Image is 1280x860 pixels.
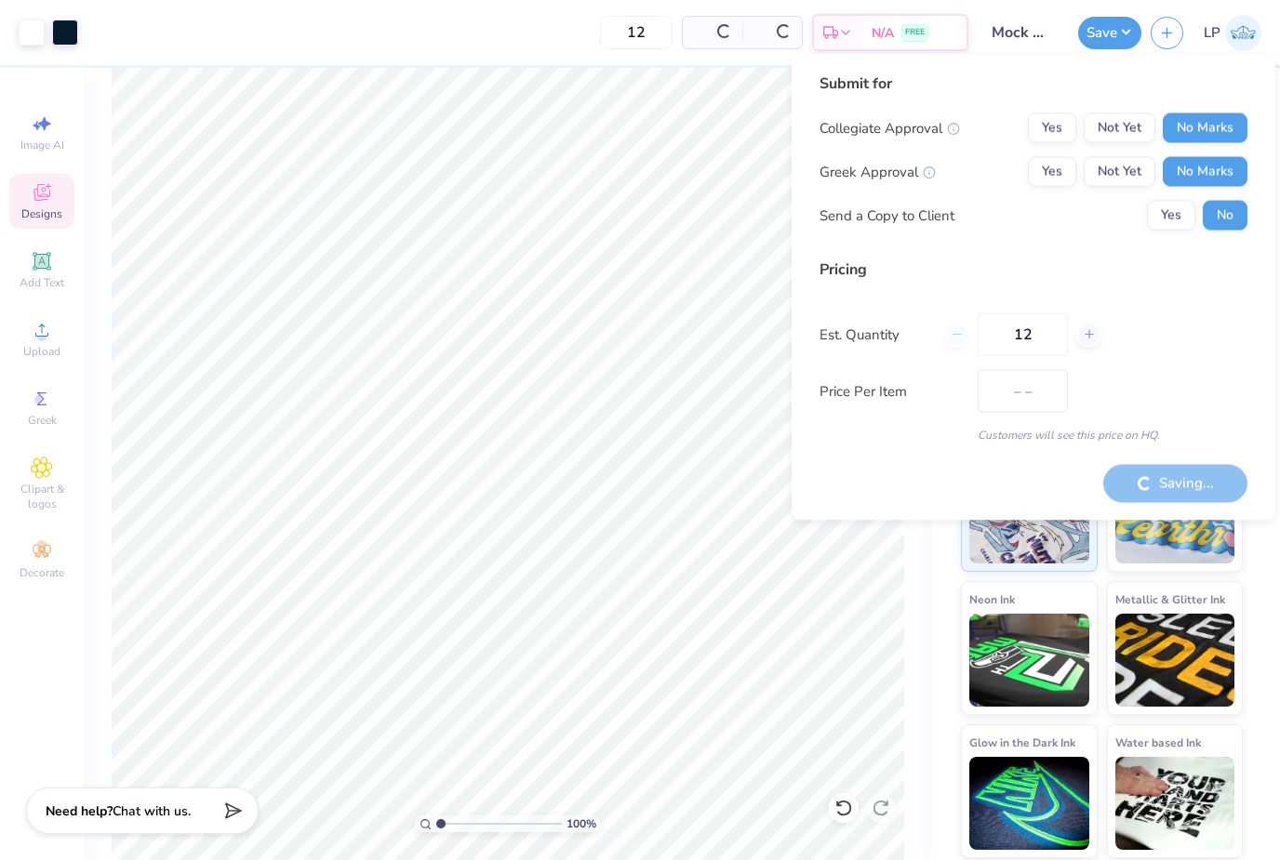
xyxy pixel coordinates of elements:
[820,258,1247,281] div: Pricing
[1078,17,1141,49] button: Save
[820,205,954,226] div: Send a Copy to Client
[1225,15,1261,51] img: Leah Pratt
[20,275,64,290] span: Add Text
[28,413,57,428] span: Greek
[46,802,113,820] strong: Need help?
[969,733,1075,752] span: Glow in the Dark Ink
[969,589,1015,609] span: Neon Ink
[1115,757,1235,850] img: Water based Ink
[1084,157,1155,187] button: Not Yet
[1163,113,1247,143] button: No Marks
[1028,113,1076,143] button: Yes
[1028,157,1076,187] button: Yes
[905,26,925,39] span: FREE
[820,161,936,182] div: Greek Approval
[1204,15,1261,51] a: LP
[820,73,1247,95] div: Submit for
[1084,113,1155,143] button: Not Yet
[9,482,74,511] span: Clipart & logos
[978,14,1069,51] input: Untitled Design
[1115,589,1225,609] span: Metallic & Glitter Ink
[978,313,1068,356] input: – –
[20,138,64,152] span: Image AI
[1115,733,1201,752] span: Water based Ink
[872,23,894,43] span: N/A
[1147,201,1195,231] button: Yes
[20,565,64,580] span: Decorate
[567,815,596,832] span: 100 %
[1204,22,1220,44] span: LP
[969,614,1089,707] img: Neon Ink
[1203,201,1247,231] button: No
[113,802,191,820] span: Chat with us.
[820,324,930,345] label: Est. Quantity
[600,16,673,49] input: – –
[820,117,960,139] div: Collegiate Approval
[969,757,1089,850] img: Glow in the Dark Ink
[820,380,964,402] label: Price Per Item
[1115,614,1235,707] img: Metallic & Glitter Ink
[21,206,62,221] span: Designs
[1163,157,1247,187] button: No Marks
[820,427,1247,443] div: Customers will see this price on HQ.
[23,344,60,359] span: Upload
